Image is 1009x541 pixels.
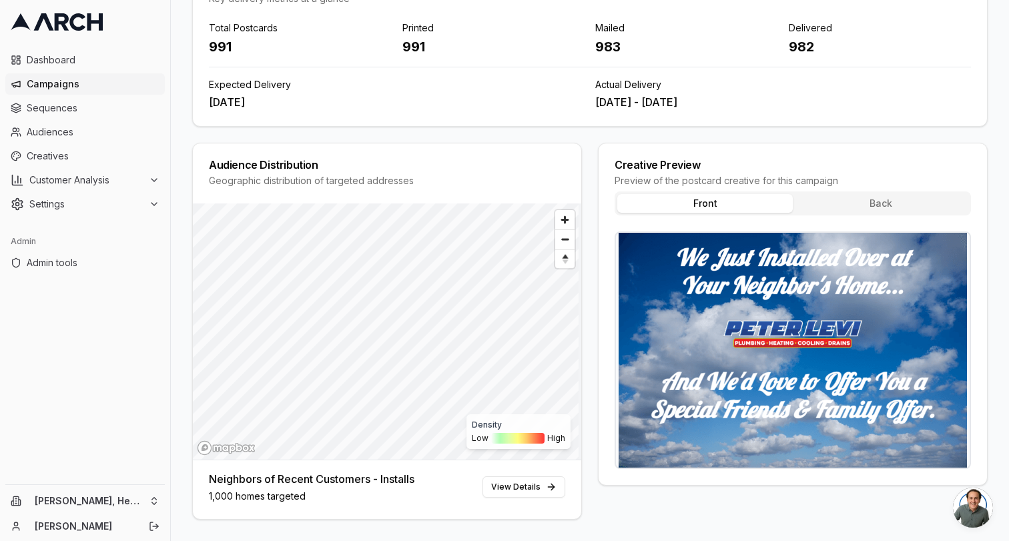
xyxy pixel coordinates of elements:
[402,21,585,35] div: Printed
[616,233,970,468] img: New Campaign (Front) (Copy) thumbnail
[27,53,159,67] span: Dashboard
[5,490,165,512] button: [PERSON_NAME], Heating, Cooling and Drains
[209,490,414,503] div: 1,000 homes targeted
[5,169,165,191] button: Customer Analysis
[5,145,165,167] a: Creatives
[27,125,159,139] span: Audiences
[209,78,585,91] div: Expected Delivery
[145,517,163,536] button: Log out
[547,433,565,444] span: High
[27,256,159,269] span: Admin tools
[5,193,165,215] button: Settings
[5,97,165,119] a: Sequences
[5,252,165,274] a: Admin tools
[29,197,143,211] span: Settings
[595,37,778,56] div: 983
[29,173,143,187] span: Customer Analysis
[209,159,565,170] div: Audience Distribution
[5,231,165,252] div: Admin
[209,94,585,110] div: [DATE]
[615,174,971,187] div: Preview of the postcard creative for this campaign
[209,21,392,35] div: Total Postcards
[595,21,778,35] div: Mailed
[193,203,579,460] canvas: Map
[553,251,576,267] span: Reset bearing to north
[209,471,414,487] div: Neighbors of Recent Customers - Installs
[595,94,971,110] div: [DATE] - [DATE]
[472,433,488,444] span: Low
[555,210,575,229] button: Zoom in
[209,37,392,56] div: 991
[35,495,143,507] span: [PERSON_NAME], Heating, Cooling and Drains
[617,194,793,213] button: Front
[793,194,968,213] button: Back
[402,37,585,56] div: 991
[472,420,565,430] div: Density
[789,37,972,56] div: 982
[27,149,159,163] span: Creatives
[27,77,159,91] span: Campaigns
[595,78,971,91] div: Actual Delivery
[953,488,993,528] a: Open chat
[35,520,134,533] a: [PERSON_NAME]
[209,174,565,187] div: Geographic distribution of targeted addresses
[555,229,575,249] button: Zoom out
[197,440,256,456] a: Mapbox homepage
[789,21,972,35] div: Delivered
[555,249,575,268] button: Reset bearing to north
[5,121,165,143] a: Audiences
[482,476,565,498] a: View Details
[27,101,159,115] span: Sequences
[5,49,165,71] a: Dashboard
[615,159,971,170] div: Creative Preview
[5,73,165,95] a: Campaigns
